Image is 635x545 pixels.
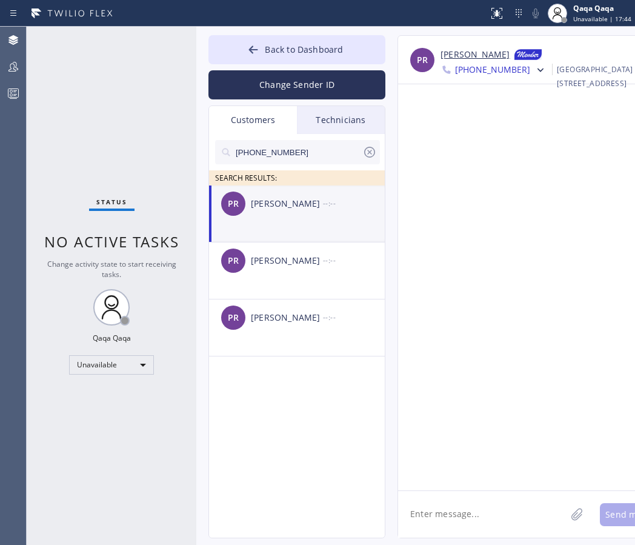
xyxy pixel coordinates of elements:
a: [PERSON_NAME] [441,48,510,62]
div: Customers [209,106,297,134]
span: PR [417,53,428,67]
div: --:-- [323,196,386,210]
button: Change Sender ID [208,70,385,99]
div: --:-- [323,310,386,324]
div: Qaqa Qaqa [573,3,631,13]
button: Back to Dashboard [208,35,385,64]
div: Technicians [297,106,385,134]
span: SEARCH RESULTS: [215,173,277,183]
span: No active tasks [44,232,179,252]
div: Qaqa Qaqa [93,333,131,343]
button: Mute [527,5,544,22]
div: [PERSON_NAME] [251,197,323,211]
span: Status [96,198,127,206]
span: PR [228,311,239,325]
span: PR [228,254,239,268]
span: Unavailable | 17:44 [573,15,631,23]
div: [PERSON_NAME] [251,311,323,325]
span: Change activity state to start receiving tasks. [47,259,176,279]
div: [PERSON_NAME] [251,254,323,268]
input: Search [234,140,362,164]
span: PR [228,197,239,211]
div: Unavailable [69,355,154,375]
div: --:-- [323,253,386,267]
span: Back to Dashboard [265,44,343,55]
span: [PHONE_NUMBER] [455,64,530,78]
